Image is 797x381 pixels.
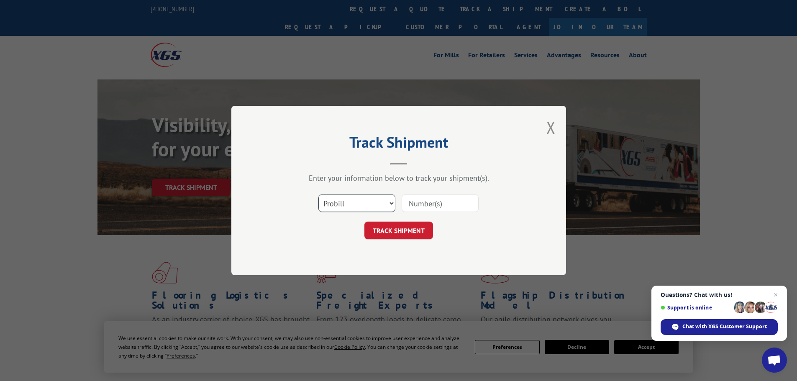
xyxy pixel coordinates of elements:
[661,319,778,335] span: Chat with XGS Customer Support
[273,173,524,183] div: Enter your information below to track your shipment(s).
[682,323,767,330] span: Chat with XGS Customer Support
[661,304,731,311] span: Support is online
[546,116,556,138] button: Close modal
[402,194,479,212] input: Number(s)
[762,348,787,373] a: Open chat
[364,222,433,239] button: TRACK SHIPMENT
[273,136,524,152] h2: Track Shipment
[661,292,778,298] span: Questions? Chat with us!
